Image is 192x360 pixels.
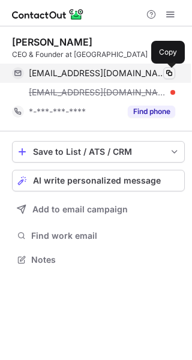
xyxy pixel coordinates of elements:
[31,230,180,241] span: Find work email
[12,36,92,48] div: [PERSON_NAME]
[29,68,166,79] span: [EMAIL_ADDRESS][DOMAIN_NAME]
[31,254,180,265] span: Notes
[29,87,166,98] span: [EMAIL_ADDRESS][DOMAIN_NAME]
[12,7,84,22] img: ContactOut v5.3.10
[12,141,185,163] button: save-profile-one-click
[33,176,161,185] span: AI write personalized message
[12,199,185,220] button: Add to email campaign
[32,205,128,214] span: Add to email campaign
[128,106,175,118] button: Reveal Button
[12,49,185,60] div: CEO & Founder at [GEOGRAPHIC_DATA]
[12,251,185,268] button: Notes
[12,227,185,244] button: Find work email
[33,147,164,157] div: Save to List / ATS / CRM
[12,170,185,191] button: AI write personalized message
